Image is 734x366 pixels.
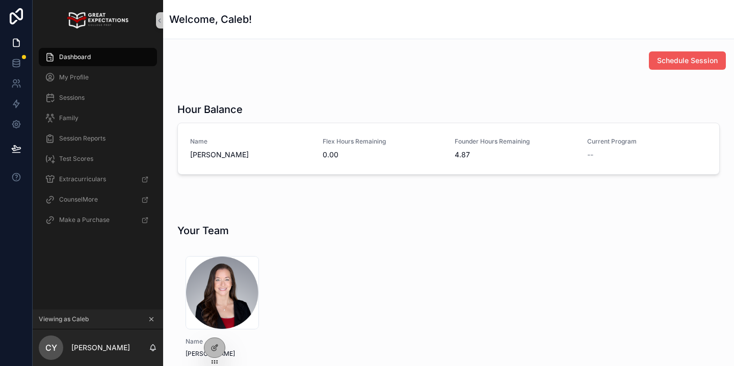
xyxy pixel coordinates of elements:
[39,150,157,168] a: Test Scores
[39,48,157,66] a: Dashboard
[59,155,93,163] span: Test Scores
[190,137,310,146] span: Name
[59,94,85,102] span: Sessions
[39,68,157,87] a: My Profile
[33,41,163,242] div: scrollable content
[71,343,130,353] p: [PERSON_NAME]
[177,102,243,117] h1: Hour Balance
[39,109,157,127] a: Family
[59,195,98,204] span: CounselMore
[323,150,443,160] span: 0.00
[587,150,593,160] span: --
[649,51,726,70] button: Schedule Session
[45,342,57,354] span: CY
[39,170,157,188] a: Extracurriculars
[186,337,365,346] span: Name
[455,137,575,146] span: Founder Hours Remaining
[587,137,707,146] span: Current Program
[59,216,110,224] span: Make a Purchase
[455,150,575,160] span: 4.87
[657,55,718,66] span: Schedule Session
[39,315,89,323] span: Viewing as Caleb
[190,150,310,160] span: [PERSON_NAME]
[323,137,443,146] span: Flex Hours Remaining
[59,73,89,81] span: My Profile
[169,12,252,26] h1: Welcome, Caleb!
[177,223,229,238] h1: Your Team
[59,114,78,122] span: Family
[186,350,365,358] span: [PERSON_NAME]
[39,211,157,229] a: Make a Purchase
[59,53,91,61] span: Dashboard
[39,129,157,148] a: Session Reports
[59,175,106,183] span: Extracurriculars
[39,89,157,107] a: Sessions
[39,190,157,209] a: CounselMore
[67,12,128,29] img: App logo
[59,134,106,143] span: Session Reports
